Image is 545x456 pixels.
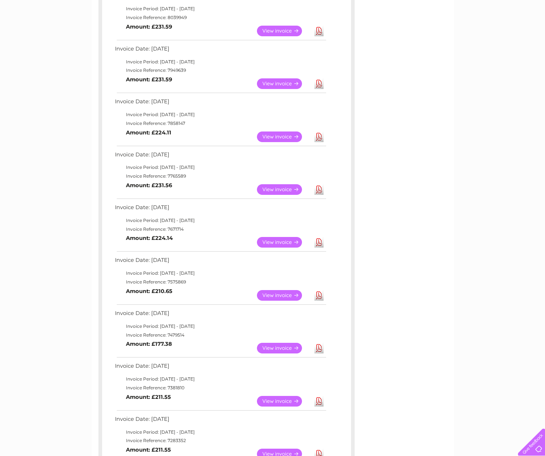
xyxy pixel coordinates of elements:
[113,375,327,383] td: Invoice Period: [DATE] - [DATE]
[113,172,327,181] td: Invoice Reference: 7765589
[113,361,327,375] td: Invoice Date: [DATE]
[113,66,327,75] td: Invoice Reference: 7949639
[257,237,311,248] a: View
[113,58,327,66] td: Invoice Period: [DATE] - [DATE]
[314,237,324,248] a: Download
[314,26,324,36] a: Download
[126,182,172,189] b: Amount: £231.56
[113,97,327,110] td: Invoice Date: [DATE]
[126,23,172,30] b: Amount: £231.59
[521,31,538,37] a: Log out
[113,163,327,172] td: Invoice Period: [DATE] - [DATE]
[113,308,327,322] td: Invoice Date: [DATE]
[496,31,514,37] a: Contact
[113,150,327,163] td: Invoice Date: [DATE]
[113,110,327,119] td: Invoice Period: [DATE] - [DATE]
[113,322,327,331] td: Invoice Period: [DATE] - [DATE]
[113,331,327,340] td: Invoice Reference: 7479514
[113,414,327,428] td: Invoice Date: [DATE]
[257,396,311,407] a: View
[481,31,492,37] a: Blog
[113,216,327,225] td: Invoice Period: [DATE] - [DATE]
[314,396,324,407] a: Download
[113,269,327,278] td: Invoice Period: [DATE] - [DATE]
[126,76,172,83] b: Amount: £231.59
[407,4,458,13] a: 0333 014 3131
[126,446,171,453] b: Amount: £211.55
[19,19,56,41] img: logo.png
[113,44,327,58] td: Invoice Date: [DATE]
[113,428,327,437] td: Invoice Period: [DATE] - [DATE]
[100,4,446,36] div: Clear Business is a trading name of Verastar Limited (registered in [GEOGRAPHIC_DATA] No. 3667643...
[113,13,327,22] td: Invoice Reference: 8039949
[126,341,172,347] b: Amount: £177.38
[113,436,327,445] td: Invoice Reference: 7283352
[257,26,311,36] a: View
[113,255,327,269] td: Invoice Date: [DATE]
[257,131,311,142] a: View
[113,383,327,392] td: Invoice Reference: 7381810
[113,203,327,216] td: Invoice Date: [DATE]
[257,343,311,353] a: View
[113,119,327,128] td: Invoice Reference: 7858147
[126,129,171,136] b: Amount: £224.11
[113,4,327,13] td: Invoice Period: [DATE] - [DATE]
[314,290,324,301] a: Download
[434,31,451,37] a: Energy
[314,343,324,353] a: Download
[113,225,327,234] td: Invoice Reference: 7671714
[126,288,172,294] b: Amount: £210.65
[416,31,430,37] a: Water
[126,235,173,241] b: Amount: £224.14
[314,184,324,195] a: Download
[314,78,324,89] a: Download
[257,78,311,89] a: View
[113,278,327,286] td: Invoice Reference: 7575869
[126,394,171,400] b: Amount: £211.55
[257,184,311,195] a: View
[314,131,324,142] a: Download
[455,31,477,37] a: Telecoms
[257,290,311,301] a: View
